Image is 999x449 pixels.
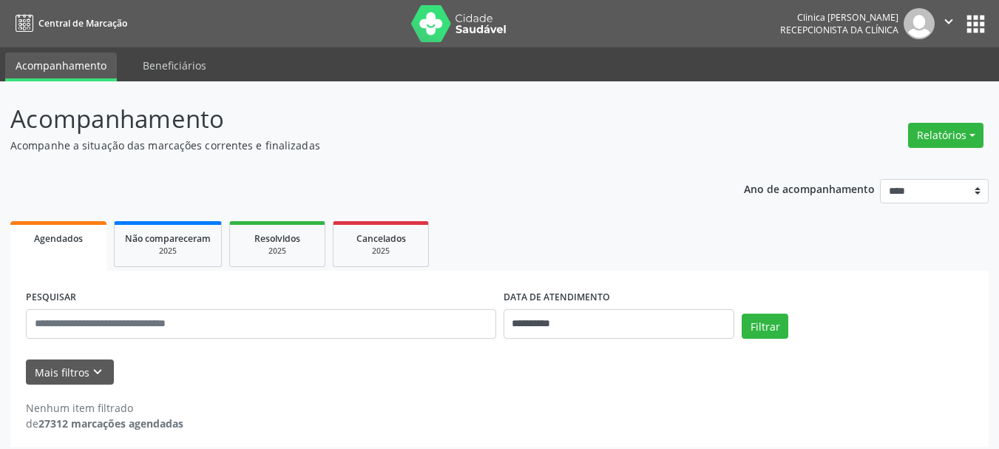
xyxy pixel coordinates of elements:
button: Relatórios [908,123,983,148]
p: Ano de acompanhamento [744,179,875,198]
div: Clinica [PERSON_NAME] [780,11,898,24]
div: 2025 [240,246,314,257]
span: Resolvidos [254,232,300,245]
label: PESQUISAR [26,286,76,309]
span: Agendados [34,232,83,245]
a: Acompanhamento [5,53,117,81]
button:  [935,8,963,39]
button: Mais filtroskeyboard_arrow_down [26,359,114,385]
div: Nenhum item filtrado [26,400,183,416]
button: Filtrar [742,314,788,339]
div: de [26,416,183,431]
i:  [941,13,957,30]
div: 2025 [344,246,418,257]
i: keyboard_arrow_down [89,364,106,380]
span: Central de Marcação [38,17,127,30]
p: Acompanhe a situação das marcações correntes e finalizadas [10,138,695,153]
a: Central de Marcação [10,11,127,36]
p: Acompanhamento [10,101,695,138]
strong: 27312 marcações agendadas [38,416,183,431]
a: Beneficiários [132,53,217,78]
label: DATA DE ATENDIMENTO [504,286,610,309]
div: 2025 [125,246,211,257]
span: Cancelados [356,232,406,245]
span: Não compareceram [125,232,211,245]
img: img [904,8,935,39]
button: apps [963,11,989,37]
span: Recepcionista da clínica [780,24,898,36]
